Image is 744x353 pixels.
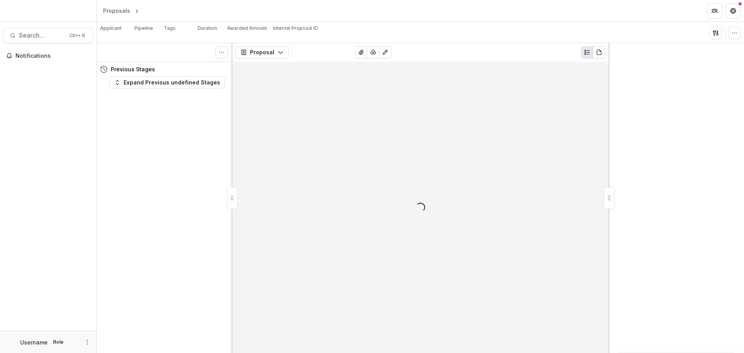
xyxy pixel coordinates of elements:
[379,46,391,59] button: Edit as form
[227,25,267,32] p: Awarded Amount
[100,5,133,16] a: Proposals
[3,50,93,62] button: Notifications
[198,25,217,32] p: Duration
[51,339,66,346] p: Role
[725,3,741,19] button: Get Help
[83,338,92,347] button: More
[236,46,289,59] button: Proposal
[20,338,48,346] p: Username
[100,5,173,16] nav: breadcrumb
[100,25,122,32] p: Applicant
[164,25,176,32] p: Tags
[111,65,155,73] h4: Previous Stages
[15,53,90,59] span: Notifications
[103,7,130,15] div: Proposals
[707,3,722,19] button: Partners
[109,76,225,89] button: Expand Previous undefined Stages
[3,28,93,43] button: Search...
[581,46,593,59] button: Plaintext view
[134,25,153,32] p: Pipeline
[19,32,65,39] span: Search...
[355,46,367,59] button: View Attached Files
[273,25,318,32] p: Internal Proposal ID
[68,31,87,40] div: Ctrl + K
[215,46,228,59] button: Toggle View Cancelled Tasks
[593,46,605,59] button: PDF view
